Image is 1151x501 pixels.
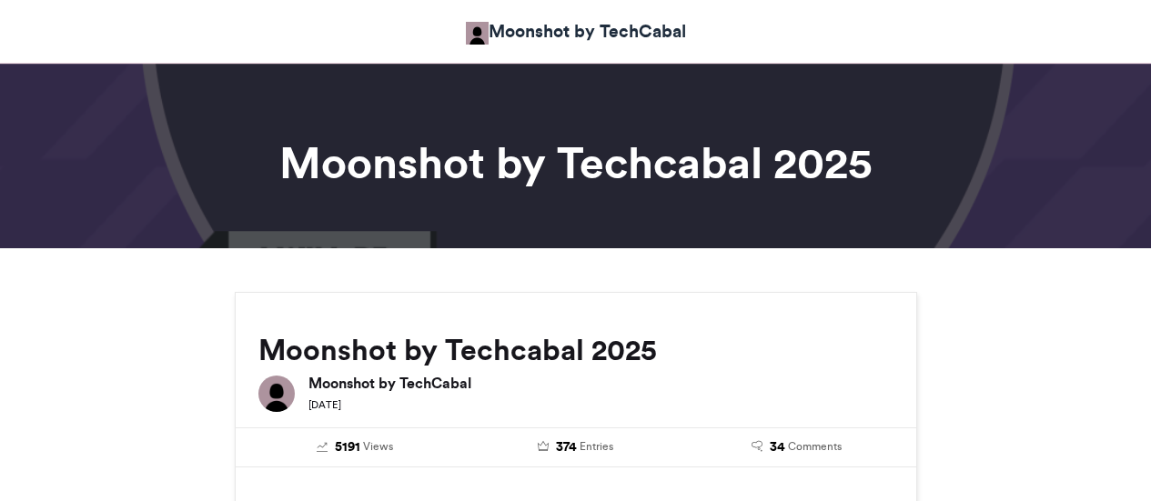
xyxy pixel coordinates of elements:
[770,437,785,457] span: 34
[258,334,894,366] h2: Moonshot by Techcabal 2025
[308,376,894,390] h6: Moonshot by TechCabal
[71,141,1081,185] h1: Moonshot by Techcabal 2025
[466,22,489,45] img: Moonshot by TechCabal
[580,438,613,455] span: Entries
[466,18,686,45] a: Moonshot by TechCabal
[788,438,842,455] span: Comments
[308,398,341,411] small: [DATE]
[700,437,894,457] a: 34 Comments
[479,437,672,457] a: 374 Entries
[556,437,577,457] span: 374
[258,376,295,412] img: Moonshot by TechCabal
[335,437,360,457] span: 5191
[258,437,452,457] a: 5191 Views
[363,438,393,455] span: Views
